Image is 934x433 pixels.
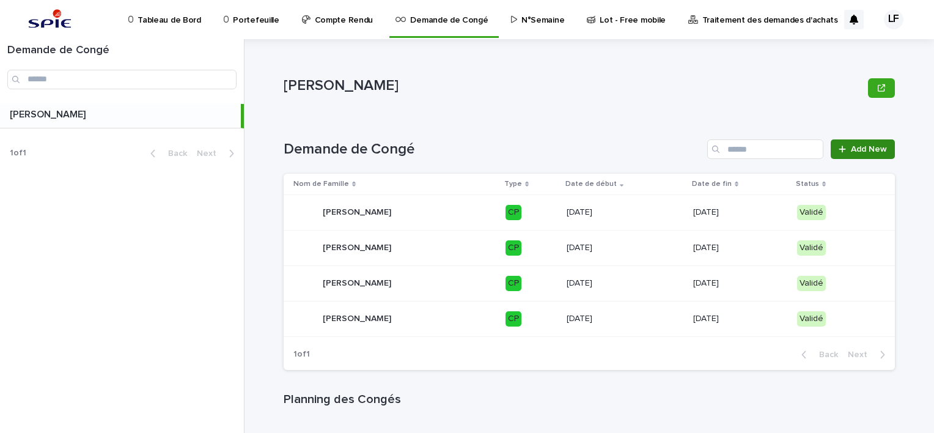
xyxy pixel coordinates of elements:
[323,276,394,289] p: [PERSON_NAME]
[693,278,787,289] p: [DATE]
[797,205,826,220] div: Validé
[284,77,863,95] p: [PERSON_NAME]
[284,195,895,231] tr: [PERSON_NAME][PERSON_NAME] CP[DATE][DATE]Validé
[323,240,394,253] p: [PERSON_NAME]
[843,349,895,360] button: Next
[692,177,732,191] p: Date de fin
[567,314,683,324] p: [DATE]
[7,44,237,57] h1: Demande de Congé
[192,148,244,159] button: Next
[10,106,88,120] p: [PERSON_NAME]
[323,205,394,218] p: [PERSON_NAME]
[567,243,683,253] p: [DATE]
[693,243,787,253] p: [DATE]
[506,311,521,327] div: CP
[141,148,192,159] button: Back
[567,278,683,289] p: [DATE]
[284,231,895,266] tr: [PERSON_NAME][PERSON_NAME] CP[DATE][DATE]Validé
[884,10,903,29] div: LF
[293,177,349,191] p: Nom de Famille
[284,392,895,407] h1: Planning des Congés
[812,350,838,359] span: Back
[506,276,521,291] div: CP
[161,149,187,158] span: Back
[797,311,826,327] div: Validé
[707,139,823,159] input: Search
[506,205,521,220] div: CP
[797,276,826,291] div: Validé
[851,145,887,154] span: Add New
[284,339,320,369] p: 1 of 1
[797,240,826,256] div: Validé
[848,350,875,359] span: Next
[284,301,895,336] tr: [PERSON_NAME][PERSON_NAME] CP[DATE][DATE]Validé
[831,139,895,159] a: Add New
[323,311,394,324] p: [PERSON_NAME]
[24,7,75,32] img: svstPd6MQfCT1uX1QGkG
[565,177,617,191] p: Date de début
[197,149,224,158] span: Next
[506,240,521,256] div: CP
[504,177,522,191] p: Type
[284,265,895,301] tr: [PERSON_NAME][PERSON_NAME] CP[DATE][DATE]Validé
[792,349,843,360] button: Back
[693,207,787,218] p: [DATE]
[796,177,819,191] p: Status
[693,314,787,324] p: [DATE]
[567,207,683,218] p: [DATE]
[7,70,237,89] input: Search
[284,141,702,158] h1: Demande de Congé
